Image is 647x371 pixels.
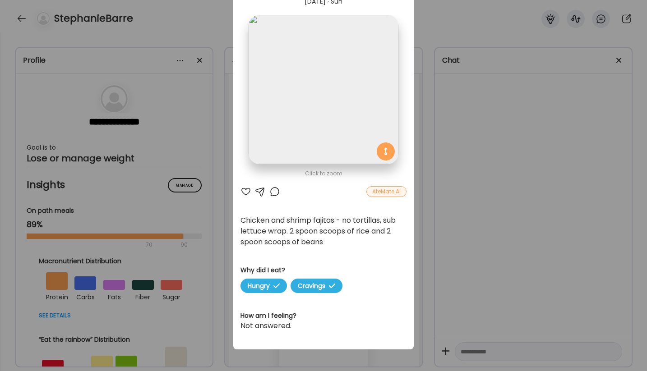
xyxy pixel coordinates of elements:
img: images%2FHvTnkIKz6td1fl8RpH2hiioS5ri1%2FJ1IEPteNbQN8BY2iCgCy%2FcohXOaGGJNETwTsbWYPg_1080 [249,15,398,164]
div: Chicken and shrimp fajitas - no tortillas, sub lettuce wrap. 2 spoon scoops of rice and 2 spoon s... [240,215,407,247]
h3: Why did I eat? [240,266,407,275]
h3: How am I feeling? [240,311,407,321]
div: Click to zoom [240,168,407,179]
span: Cravings [291,279,342,293]
span: Hungry [240,279,287,293]
div: AteMate AI [366,186,407,197]
div: Not answered. [240,321,407,331]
